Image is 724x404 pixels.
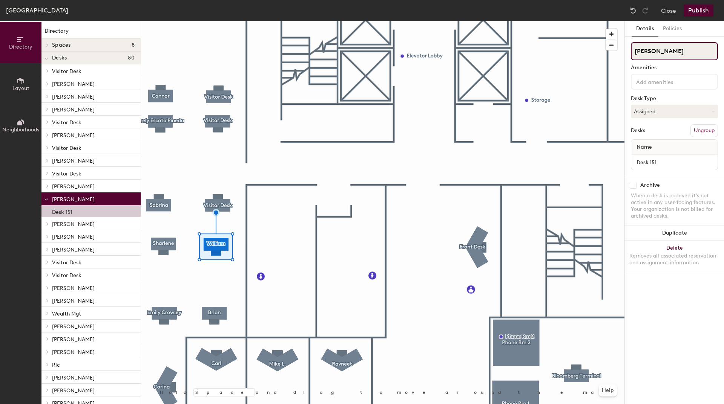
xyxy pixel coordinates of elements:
[629,7,637,14] img: Undo
[52,259,81,266] span: Visitor Desk
[631,128,645,134] div: Desks
[52,387,95,394] span: [PERSON_NAME]
[631,105,718,118] button: Assigned
[52,285,95,291] span: [PERSON_NAME]
[658,21,686,37] button: Policies
[52,336,95,343] span: [PERSON_NAME]
[684,5,713,17] button: Publish
[52,132,95,139] span: [PERSON_NAME]
[6,6,68,15] div: [GEOGRAPHIC_DATA]
[52,272,81,279] span: Visitor Desk
[52,145,81,151] span: Visitor Desk
[52,349,95,355] span: [PERSON_NAME]
[631,192,718,220] div: When a desk is archived it's not active in any user-facing features. Your organization is not bil...
[52,94,95,100] span: [PERSON_NAME]
[631,96,718,102] div: Desk Type
[52,158,95,164] span: [PERSON_NAME]
[629,253,719,266] div: Removes all associated reservation and assignment information
[132,42,135,48] span: 8
[52,183,95,190] span: [PERSON_NAME]
[599,384,617,396] button: Help
[635,77,703,86] input: Add amenities
[625,226,724,241] button: Duplicate
[52,55,67,61] span: Desks
[52,221,95,227] span: [PERSON_NAME]
[631,65,718,71] div: Amenities
[52,375,95,381] span: [PERSON_NAME]
[632,21,658,37] button: Details
[12,85,29,91] span: Layout
[128,55,135,61] span: 80
[52,119,81,126] span: Visitor Desk
[52,234,95,240] span: [PERSON_NAME]
[52,323,95,330] span: [PERSON_NAME]
[52,298,95,304] span: [PERSON_NAME]
[52,362,60,368] span: Ric
[52,42,71,48] span: Spaces
[9,44,32,50] span: Directory
[2,127,39,133] span: Neighborhoods
[52,171,81,177] span: Visitor Desk
[52,311,81,317] span: Wealth Mgt
[52,196,95,203] span: [PERSON_NAME]
[52,207,72,215] p: Desk 151
[640,182,660,188] div: Archive
[641,7,649,14] img: Redo
[41,27,141,39] h1: Directory
[52,81,95,87] span: [PERSON_NAME]
[625,241,724,274] button: DeleteRemoves all associated reservation and assignment information
[661,5,676,17] button: Close
[52,68,81,75] span: Visitor Desk
[633,140,656,154] span: Name
[633,157,716,168] input: Unnamed desk
[52,247,95,253] span: [PERSON_NAME]
[52,107,95,113] span: [PERSON_NAME]
[690,124,718,137] button: Ungroup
